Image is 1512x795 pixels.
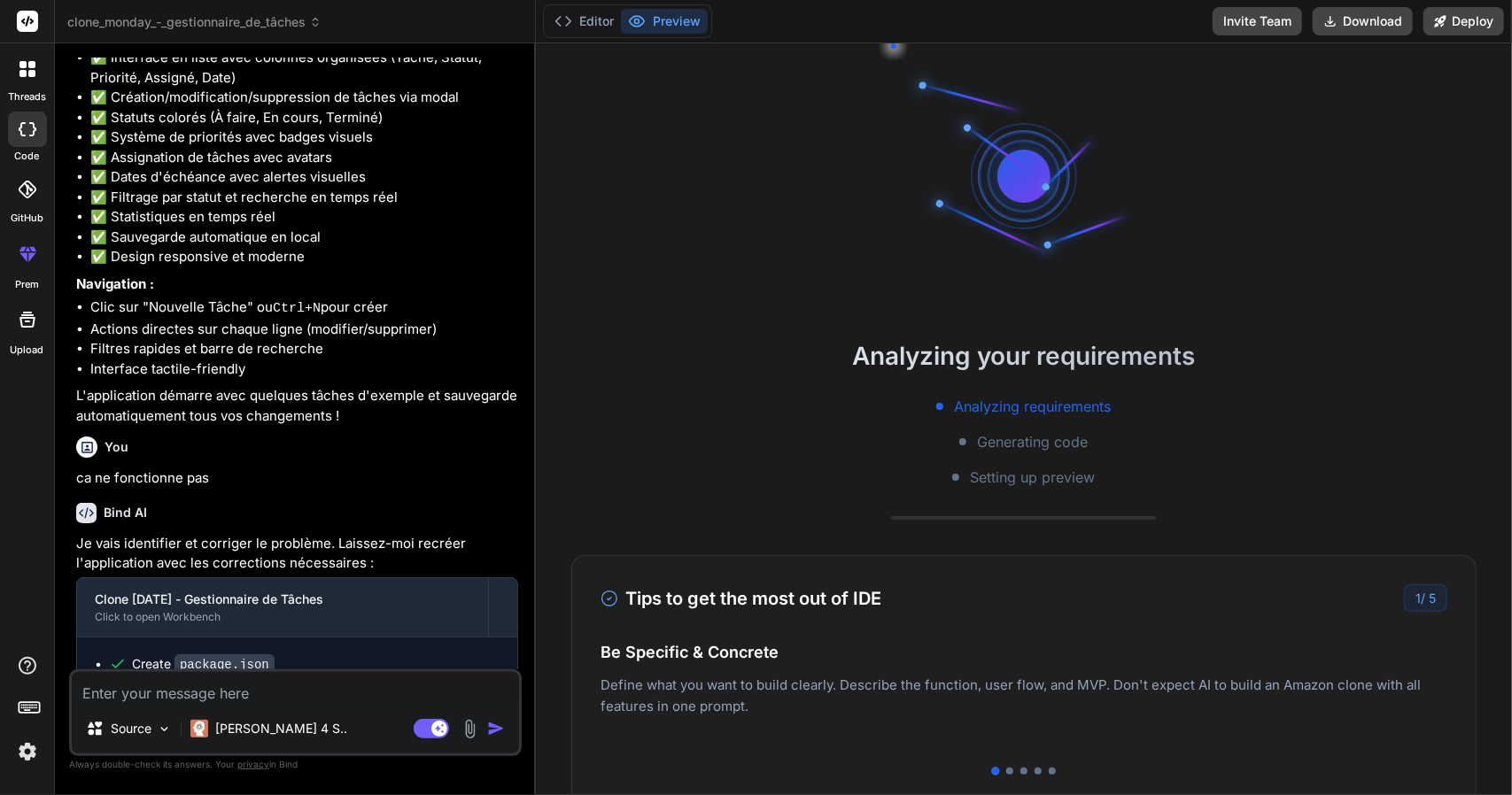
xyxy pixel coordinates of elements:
h4: Be Specific & Concrete [601,640,1447,664]
p: [PERSON_NAME] 4 S.. [215,720,347,737]
button: Preview [621,9,708,34]
span: privacy [237,759,269,769]
li: ✅ Sauvegarde automatique en local [90,228,518,248]
strong: Navigation : [76,275,154,292]
li: ✅ Interface en liste avec colonnes organisées (Tâche, Statut, Priorité, Assigné, Date) [90,48,518,88]
p: ca ne fonctionne pas [76,468,518,489]
span: Analyzing requirements [954,396,1111,417]
li: Filtres rapides et barre de recherche [90,339,518,359]
img: attachment [460,719,480,739]
p: Je vais identifier et corriger le problème. Laissez-moi recréer l'application avec les correction... [76,534,518,574]
div: Create [132,655,275,674]
p: Always double-check its answers. Your in Bind [69,756,522,773]
label: prem [15,277,39,292]
label: GitHub [11,211,43,226]
label: code [15,149,40,164]
code: Ctrl+N [273,301,321,316]
li: ✅ Création/modification/suppression de tâches via modal [90,88,518,108]
button: Deploy [1423,7,1504,35]
h6: You [105,438,128,456]
span: Setting up preview [970,467,1095,488]
img: settings [12,737,43,767]
div: / [1404,584,1447,612]
h3: Tips to get the most out of IDE [601,585,881,612]
li: ✅ Assignation de tâches avec avatars [90,148,518,168]
button: Editor [547,9,621,34]
label: threads [8,89,46,104]
span: 5 [1429,590,1436,606]
button: Download [1313,7,1413,35]
li: ✅ Système de priorités avec badges visuels [90,127,518,148]
img: icon [487,720,505,737]
li: ✅ Statistiques en temps réel [90,207,518,228]
span: Generating code [977,431,1088,452]
p: L'application démarre avec quelques tâches d'exemple et sauvegarde automatiquement tous vos chang... [76,386,518,426]
li: Actions directes sur chaque ligne (modifier/supprimer) [90,320,518,340]
div: Clone [DATE] - Gestionnaire de Tâches [95,590,470,608]
p: Source [111,720,151,737]
button: Clone [DATE] - Gestionnaire de TâchesClick to open Workbench [77,578,488,637]
li: ✅ Filtrage par statut et recherche en temps réel [90,188,518,208]
li: Interface tactile-friendly [90,359,518,380]
li: ✅ Dates d'échéance avec alertes visuelles [90,167,518,188]
img: Claude 4 Sonnet [190,720,208,737]
li: Clic sur "Nouvelle Tâche" ou pour créer [90,297,518,320]
label: Upload [11,343,44,358]
code: package.json [174,654,275,675]
h6: Bind AI [104,504,147,521]
h2: Analyzing your requirements [536,337,1512,374]
span: clone_monday_-_gestionnaire_de_tâches [67,13,322,31]
div: Click to open Workbench [95,610,470,624]
li: ✅ Design responsive et moderne [90,247,518,267]
img: Pick Models [157,722,172,737]
li: ✅ Statuts colorés (À faire, En cours, Terminé) [90,108,518,128]
span: 1 [1415,590,1421,606]
button: Invite Team [1213,7,1302,35]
